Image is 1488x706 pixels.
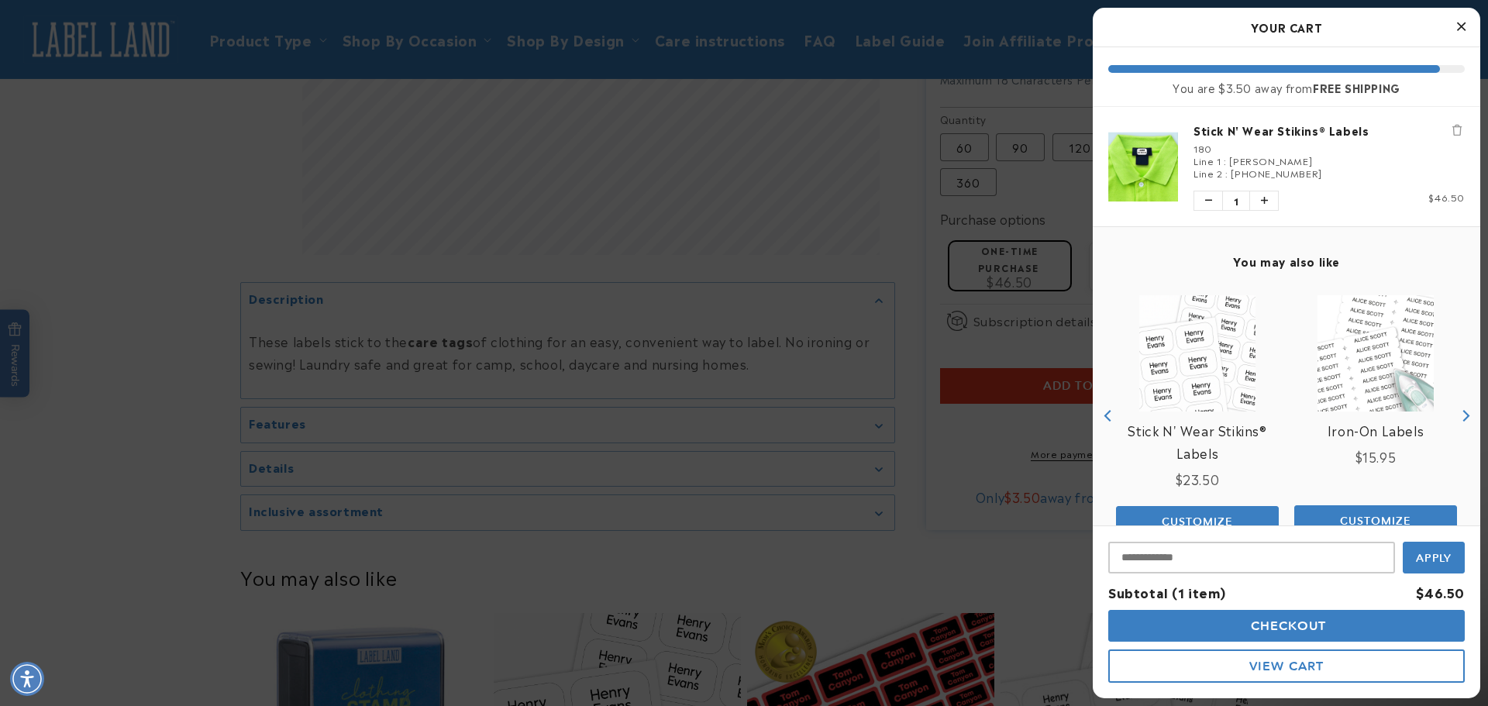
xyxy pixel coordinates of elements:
h2: Your Cart [1108,15,1465,39]
img: View Stick N' Wear Stikins® Labels [1139,295,1255,412]
button: Previous [1097,404,1120,427]
a: View Iron-On Labels [1328,419,1424,442]
span: [PERSON_NAME] [1229,153,1312,167]
span: Checkout [1247,618,1327,633]
button: Increase quantity of Stick N' Wear Stikins® Labels [1250,191,1278,210]
button: Checkout [1108,610,1465,642]
a: Stick N' Wear Stikins® Labels [1193,122,1465,138]
button: Do these labels need ironing? [53,87,207,116]
button: Apply [1403,542,1465,573]
span: $23.50 [1176,470,1220,488]
b: FREE SHIPPING [1313,79,1400,95]
a: View Stick N' Wear Stikins® Labels [1116,419,1279,464]
span: Line 1 [1193,153,1221,167]
span: Apply [1416,551,1452,565]
span: Customize [1162,515,1233,529]
div: 180 [1193,142,1465,154]
span: : [1225,166,1228,180]
div: Accessibility Menu [10,662,44,696]
input: Input Discount [1108,542,1395,573]
button: View Cart [1108,649,1465,683]
div: You are $3.50 away from [1108,81,1465,95]
iframe: Sign Up via Text for Offers [12,582,196,629]
span: Line 2 [1193,166,1223,180]
div: product [1286,280,1465,551]
span: 1 [1222,191,1250,210]
li: product [1108,107,1465,226]
button: Decrease quantity of Stick N' Wear Stikins® Labels [1194,191,1222,210]
img: Iron-On Labels - Label Land [1317,295,1434,412]
span: Subtotal (1 item) [1108,583,1225,601]
button: Add the product, Iron-On Labels to Cart [1294,505,1457,536]
span: $46.50 [1428,190,1465,204]
img: Stick N' Wear Stikins® Labels [1108,132,1178,201]
h4: You may also like [1108,254,1465,268]
button: Next [1453,404,1476,427]
span: : [1224,153,1227,167]
span: View Cart [1249,659,1324,673]
span: Customize [1340,514,1411,528]
div: product [1108,280,1286,552]
button: Can these labels be used on uniforms? [13,43,207,73]
button: Remove Stick N' Wear Stikins® Labels [1449,122,1465,138]
div: $46.50 [1416,581,1465,604]
span: [PHONE_NUMBER] [1231,166,1321,180]
button: Add the product, Stick N' Wear Stikins® Labels to Cart [1116,506,1279,537]
button: Close Cart [1449,15,1472,39]
span: $15.95 [1355,447,1397,466]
